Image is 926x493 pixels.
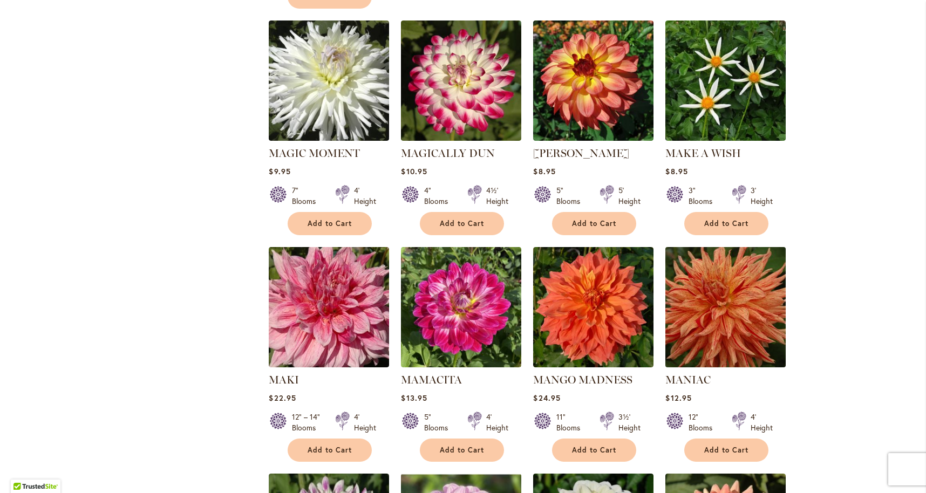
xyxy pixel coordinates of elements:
[533,393,560,403] span: $24.95
[401,359,521,369] a: Mamacita
[401,373,462,386] a: MAMACITA
[292,185,322,207] div: 7" Blooms
[533,166,555,176] span: $8.95
[533,247,653,367] img: Mango Madness
[269,133,389,143] a: MAGIC MOMENT
[751,185,773,207] div: 3' Height
[401,147,495,160] a: MAGICALLY DUN
[288,212,372,235] button: Add to Cart
[556,412,587,433] div: 11" Blooms
[424,412,454,433] div: 5" Blooms
[704,219,748,228] span: Add to Cart
[552,439,636,462] button: Add to Cart
[401,133,521,143] a: MAGICALLY DUN
[618,185,641,207] div: 5' Height
[420,212,504,235] button: Add to Cart
[533,147,629,160] a: [PERSON_NAME]
[269,373,299,386] a: MAKI
[288,439,372,462] button: Add to Cart
[401,393,427,403] span: $13.95
[689,185,719,207] div: 3" Blooms
[420,439,504,462] button: Add to Cart
[665,166,687,176] span: $8.95
[665,20,786,141] img: MAKE A WISH
[269,166,290,176] span: $9.95
[401,166,427,176] span: $10.95
[269,247,389,367] img: MAKI
[486,185,508,207] div: 4½' Height
[572,219,616,228] span: Add to Cart
[269,393,296,403] span: $22.95
[572,446,616,455] span: Add to Cart
[533,373,632,386] a: MANGO MADNESS
[401,247,521,367] img: Mamacita
[665,373,711,386] a: MANIAC
[665,359,786,369] a: Maniac
[486,412,508,433] div: 4' Height
[751,412,773,433] div: 4' Height
[665,147,741,160] a: MAKE A WISH
[533,20,653,141] img: MAI TAI
[704,446,748,455] span: Add to Cart
[689,412,719,433] div: 12" Blooms
[424,185,454,207] div: 4" Blooms
[308,446,352,455] span: Add to Cart
[665,133,786,143] a: MAKE A WISH
[533,359,653,369] a: Mango Madness
[308,219,352,228] span: Add to Cart
[354,412,376,433] div: 4' Height
[665,393,691,403] span: $12.95
[269,359,389,369] a: MAKI
[8,455,38,485] iframe: Launch Accessibility Center
[618,412,641,433] div: 3½' Height
[552,212,636,235] button: Add to Cart
[440,446,484,455] span: Add to Cart
[292,412,322,433] div: 12" – 14" Blooms
[354,185,376,207] div: 4' Height
[269,20,389,141] img: MAGIC MOMENT
[663,244,789,371] img: Maniac
[269,147,360,160] a: MAGIC MOMENT
[556,185,587,207] div: 5" Blooms
[401,20,521,141] img: MAGICALLY DUN
[684,212,768,235] button: Add to Cart
[684,439,768,462] button: Add to Cart
[533,133,653,143] a: MAI TAI
[440,219,484,228] span: Add to Cart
